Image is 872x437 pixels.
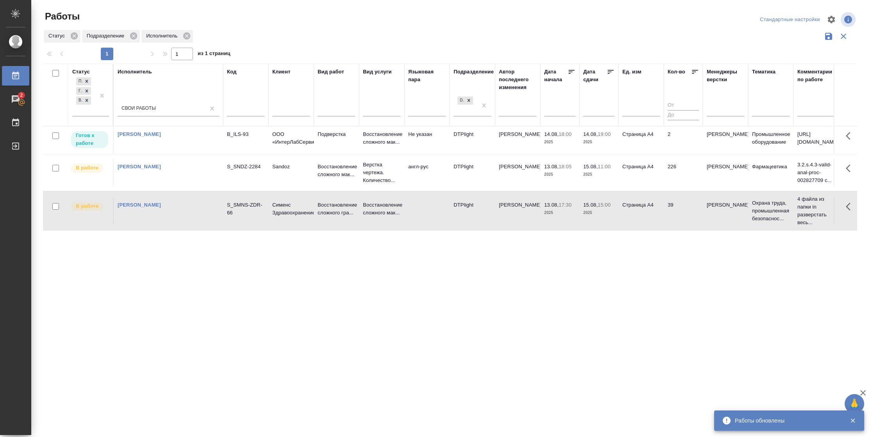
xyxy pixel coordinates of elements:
p: 3.2.s.4.3-valid-anal-proc-002827709 с... [797,161,835,184]
div: Исполнитель [141,30,193,43]
span: Посмотреть информацию [841,12,857,27]
div: Свои работы [122,105,156,112]
span: из 1 страниц [198,49,231,60]
p: 4 файла из папки in разверстать весь... [797,195,835,227]
div: Работы обновлены [735,417,838,425]
div: Ед. изм [622,68,641,76]
div: B_ILS-93 [227,130,264,138]
td: [PERSON_NAME] [495,159,540,186]
p: 13.08, [544,164,559,169]
p: Промышленное оборудование [752,130,790,146]
div: Исполнитель может приступить к работе [70,130,109,149]
div: Код [227,68,236,76]
div: S_SNDZ-2284 [227,163,264,171]
p: 2025 [544,171,575,178]
div: Автор последнего изменения [499,68,536,91]
p: 2025 [583,209,615,217]
div: Исполнитель [118,68,152,76]
button: 🙏 [845,394,864,414]
div: Подразделение [82,30,140,43]
p: 15:00 [598,202,611,208]
span: Работы [43,10,80,23]
p: Исполнитель [146,32,180,40]
p: Восстановление сложного мак... [318,163,355,178]
div: Тематика [752,68,776,76]
p: [PERSON_NAME] [707,130,744,138]
p: Подверстка [318,130,355,138]
div: Подбор, Готов к работе, В работе [75,77,92,86]
button: Сохранить фильтры [821,29,836,44]
input: До [668,110,699,120]
p: [PERSON_NAME] [707,201,744,209]
div: Статус [72,68,90,76]
td: [PERSON_NAME] [495,127,540,154]
td: англ-рус [404,159,450,186]
div: Подбор [76,77,82,86]
div: DTPlight [457,96,465,105]
a: [PERSON_NAME] [118,131,161,137]
div: Языковая пара [408,68,446,84]
p: 2025 [544,138,575,146]
p: 19:00 [598,131,611,137]
p: В работе [76,164,98,172]
div: Дата сдачи [583,68,607,84]
p: 14.08, [544,131,559,137]
p: ООО «ИнтерЛабСервис» [272,130,310,146]
p: Охрана труда, промышленная безопаснос... [752,199,790,223]
button: Здесь прячутся важные кнопки [841,159,860,178]
input: От [668,101,699,111]
td: Страница А4 [618,197,664,225]
p: 2025 [544,209,575,217]
button: Здесь прячутся важные кнопки [841,127,860,145]
p: 2025 [583,138,615,146]
div: В работе [76,96,82,105]
div: Кол-во [668,68,685,76]
p: Сименс Здравоохранение [272,201,310,217]
span: 2 [15,91,27,99]
p: В работе [76,202,98,210]
div: split button [758,14,822,26]
div: Клиент [272,68,290,76]
p: 18:00 [559,131,572,137]
p: 13.08, [544,202,559,208]
div: Менеджеры верстки [707,68,744,84]
div: Готов к работе [76,87,82,95]
p: Sandoz [272,163,310,171]
button: Сбросить фильтры [836,29,851,44]
p: Восстановление сложного гра... [318,201,355,217]
button: Здесь прячутся важные кнопки [841,197,860,216]
a: [PERSON_NAME] [118,164,161,169]
p: Восстановление сложного мак... [363,130,400,146]
td: Страница А4 [618,159,664,186]
p: 11:00 [598,164,611,169]
p: Статус [48,32,68,40]
td: DTPlight [450,159,495,186]
div: Вид работ [318,68,344,76]
button: Закрыть [845,417,861,424]
td: DTPlight [450,197,495,225]
p: Восстановление сложного мак... [363,201,400,217]
div: Вид услуги [363,68,392,76]
td: [PERSON_NAME] [495,197,540,225]
span: 🙏 [848,396,861,412]
p: Готов к работе [76,132,104,147]
div: Подразделение [454,68,494,76]
p: Фармацевтика [752,163,790,171]
div: Подбор, Готов к работе, В работе [75,96,92,105]
p: 2025 [583,171,615,178]
td: 39 [664,197,703,225]
div: S_SMNS-ZDR-66 [227,201,264,217]
p: 18:05 [559,164,572,169]
td: 2 [664,127,703,154]
a: [PERSON_NAME] [118,202,161,208]
div: Подбор, Готов к работе, В работе [75,86,92,96]
p: Подразделение [87,32,127,40]
div: Исполнитель выполняет работу [70,163,109,173]
td: 226 [664,159,703,186]
div: Исполнитель выполняет работу [70,201,109,212]
a: 2 [2,89,29,109]
p: 15.08, [583,164,598,169]
p: Верстка чертежа. Количество... [363,161,400,184]
p: [PERSON_NAME] [707,163,744,171]
p: [URL][DOMAIN_NAME].. [797,130,835,146]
